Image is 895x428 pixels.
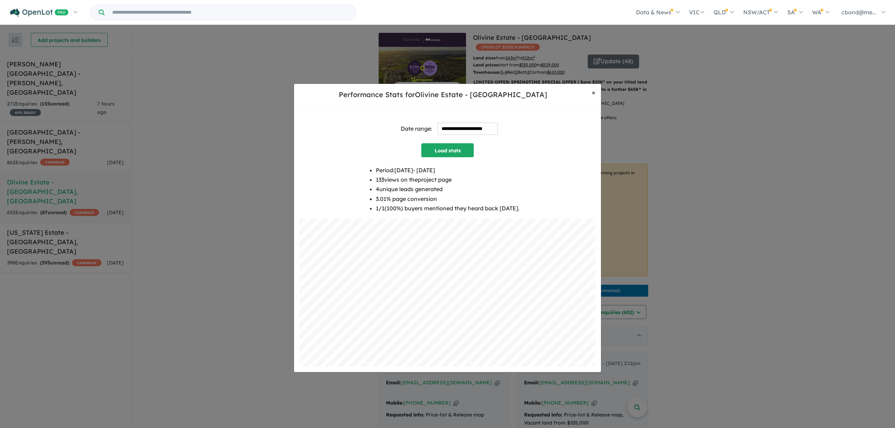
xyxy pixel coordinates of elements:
input: Try estate name, suburb, builder or developer [106,5,355,20]
div: Date range: [401,124,432,133]
span: × [592,88,595,96]
span: cbond@me... [842,9,876,16]
li: Period: [DATE] - [DATE] [376,166,520,175]
li: 133 views on the project page [376,175,520,184]
h5: Performance Stats for Olivine Estate - [GEOGRAPHIC_DATA] [300,89,586,100]
li: 4 unique leads generated [376,184,520,194]
img: Openlot PRO Logo White [10,8,69,17]
button: Load stats [421,143,474,157]
li: 1 / 1 ( 100 %) buyers mentioned they heard back [DATE]. [376,204,520,213]
li: 3.01 % page conversion [376,194,520,204]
